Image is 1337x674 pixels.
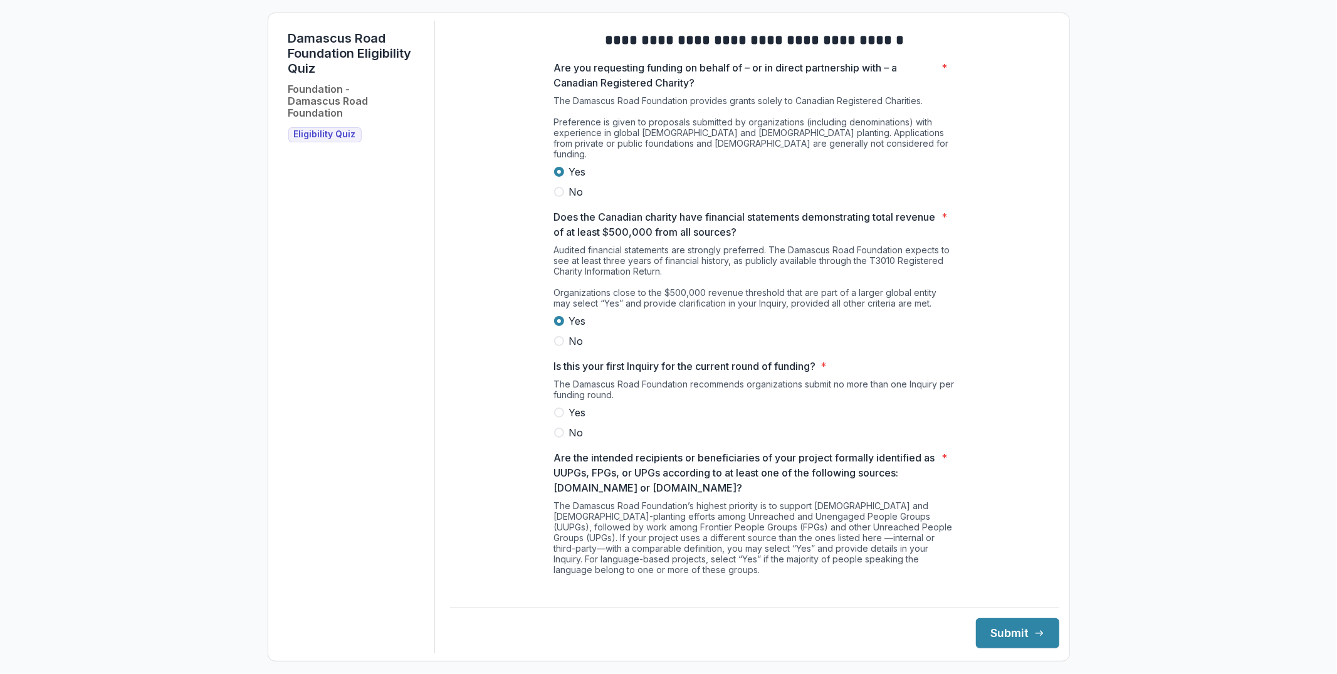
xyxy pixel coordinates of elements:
div: The Damascus Road Foundation provides grants solely to Canadian Registered Charities. Preference ... [554,95,955,164]
span: Yes [569,580,586,595]
span: Yes [569,164,586,179]
p: Are you requesting funding on behalf of – or in direct partnership with – a Canadian Registered C... [554,60,937,90]
button: Submit [976,618,1059,648]
p: Does the Canadian charity have financial statements demonstrating total revenue of at least $500,... [554,209,937,240]
span: Yes [569,313,586,329]
h2: Foundation - Damascus Road Foundation [288,83,424,120]
span: Eligibility Quiz [294,129,356,140]
p: Are the intended recipients or beneficiaries of your project formally identified as UUPGs, FPGs, ... [554,450,937,495]
span: No [569,425,584,440]
h1: Damascus Road Foundation Eligibility Quiz [288,31,424,76]
span: No [569,334,584,349]
div: The Damascus Road Foundation recommends organizations submit no more than one Inquiry per funding... [554,379,955,405]
div: Audited financial statements are strongly preferred. The Damascus Road Foundation expects to see ... [554,245,955,313]
span: No [569,184,584,199]
p: Is this your first Inquiry for the current round of funding? [554,359,816,374]
span: Yes [569,405,586,420]
div: The Damascus Road Foundation’s highest priority is to support [DEMOGRAPHIC_DATA] and [DEMOGRAPHIC... [554,500,955,580]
